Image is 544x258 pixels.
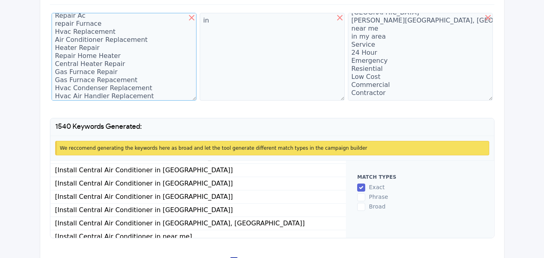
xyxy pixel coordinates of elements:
[55,141,489,155] div: We reccomend generating the keywords here as broad and let the tool generate different match type...
[357,184,365,192] input: exact
[369,203,385,210] span: broad
[50,190,346,204] li: [Install Central Air Conditioner in [GEOGRAPHIC_DATA]]
[357,173,482,181] h2: Match types
[50,230,346,244] li: [Install Central Air Conditioner in near me]
[369,194,388,200] span: phrase
[357,203,365,211] input: broad
[357,193,365,201] input: phrase
[369,184,385,190] span: exact
[50,177,346,190] li: [Install Central Air Conditioner in [GEOGRAPHIC_DATA]]
[50,217,346,230] li: [Install Central Air Conditioner in [GEOGRAPHIC_DATA], [GEOGRAPHIC_DATA]]
[50,118,494,136] h1: 1540 Keywords Generated:
[50,164,346,177] li: [Install Central Air Conditioner in [GEOGRAPHIC_DATA]]
[50,204,346,217] li: [Install Central Air Conditioner in [GEOGRAPHIC_DATA]]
